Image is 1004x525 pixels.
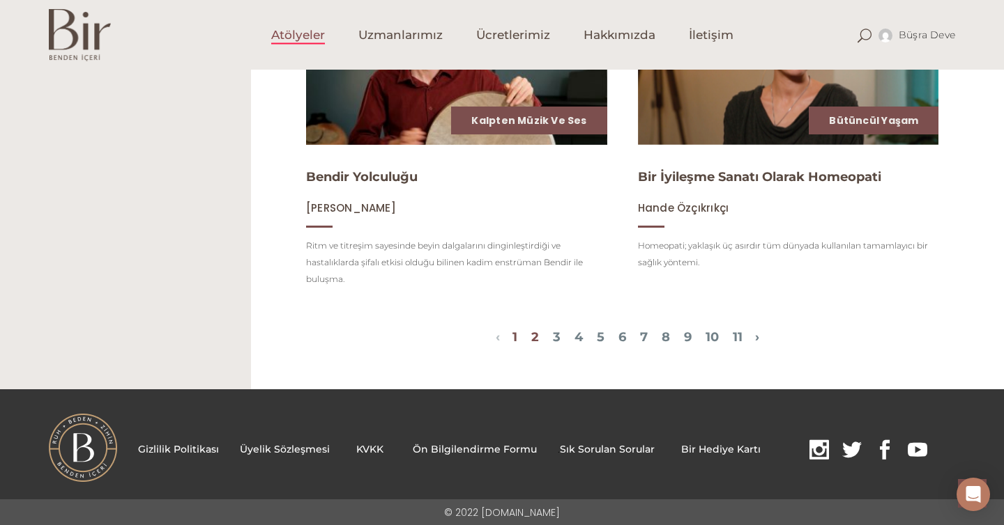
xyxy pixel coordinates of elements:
a: Bendir Yolculuğu [306,169,418,185]
a: Üyelik Sözleşmesi [240,443,330,455]
a: 4 [575,329,583,345]
a: 1 [512,329,517,345]
a: Bir İyileşme Sanatı Olarak Homeopati [638,169,881,185]
a: 10 [706,329,719,345]
a: Gizlilik Politikası [138,443,219,455]
a: 8 [662,329,670,345]
a: Bir Sonraki Sayfa [755,329,759,345]
a: 11 [733,329,743,345]
p: © 2022 [DOMAIN_NAME] [444,504,560,521]
div: Open Intercom Messenger [957,478,990,511]
a: Hande Özçıkrıkçı [638,201,729,214]
span: Atölyeler [271,27,325,43]
a: Ön Bilgilendirme Formu [413,443,537,455]
a: KVKK [356,443,383,455]
span: İletişim [689,27,733,43]
a: 2 [531,329,539,345]
a: 3 [553,329,561,345]
a: Bir Önceki Sayfa [496,329,500,345]
img: BI%CC%87R-LOGO.png [49,414,117,482]
a: 9 [684,329,692,345]
a: 6 [618,329,626,345]
span: Büşra deve [899,29,955,41]
p: . [138,439,938,461]
p: Ritm ve titreşim sayesinde beyin dalgalarını dinginleştirdiği ve hastalıklarda şifalı etkisi oldu... [306,237,607,288]
a: 5 [597,329,604,345]
span: Ücretlerimiz [476,27,550,43]
a: 7 [640,329,648,345]
a: Bütüncül Yaşam [829,113,918,127]
span: Uzmanlarımız [358,27,443,43]
a: [PERSON_NAME] [306,201,396,214]
a: Kalpten Müzik ve Ses [471,113,586,127]
span: Hakkımızda [584,27,655,43]
a: Bir Hediye Kartı [681,443,761,455]
a: Sık Sorulan Sorular [560,443,655,455]
p: Homeopati; yaklaşık üç asırdır tüm dünyada kullanılan tamamlayıcı bir sağlık yöntemi. [638,237,939,271]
